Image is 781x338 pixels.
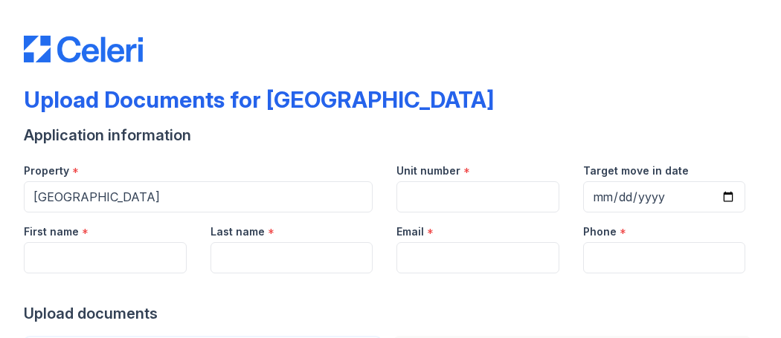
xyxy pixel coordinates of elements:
[24,224,79,239] label: First name
[396,224,424,239] label: Email
[583,163,689,178] label: Target move in date
[24,36,143,62] img: CE_Logo_Blue-a8612792a0a2168367f1c8372b55b34899dd931a85d93a1a3d3e32e68fde9ad4.png
[583,224,617,239] label: Phone
[396,163,460,178] label: Unit number
[24,303,757,324] div: Upload documents
[24,86,494,113] div: Upload Documents for [GEOGRAPHIC_DATA]
[24,125,757,146] div: Application information
[210,224,265,239] label: Last name
[24,163,69,178] label: Property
